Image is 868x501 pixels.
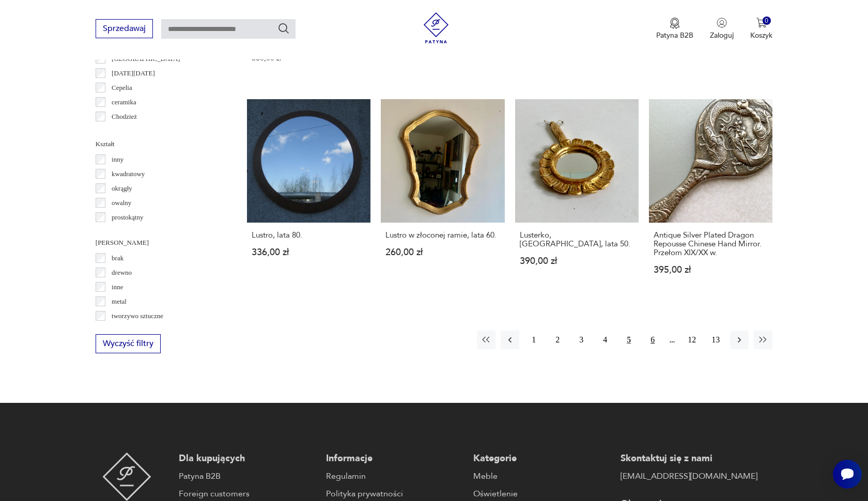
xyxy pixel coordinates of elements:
[385,248,500,257] p: 260,00 zł
[96,237,222,248] p: [PERSON_NAME]
[112,281,123,293] p: inne
[750,30,772,40] p: Koszyk
[619,331,638,349] button: 5
[112,82,132,93] p: Cepelia
[112,267,132,278] p: drewno
[524,331,543,349] button: 1
[96,334,161,353] button: Wyczyść filtry
[112,68,155,79] p: [DATE][DATE]
[596,331,614,349] button: 4
[179,488,316,500] a: Foreign customers
[683,331,701,349] button: 12
[96,138,222,150] p: Kształt
[96,26,153,33] a: Sprzedawaj
[112,253,123,264] p: brak
[385,231,500,240] h3: Lustro w złoconej ramie, lata 60.
[515,99,639,294] a: Lusterko, Włochy, lata 50.Lusterko, [GEOGRAPHIC_DATA], lata 50.390,00 zł
[326,470,463,482] a: Regulamin
[102,452,151,501] img: Patyna - sklep z meblami i dekoracjami vintage
[750,18,772,40] button: 0Koszyk
[421,12,452,43] img: Patyna - sklep z meblami i dekoracjami vintage
[572,331,591,349] button: 3
[96,19,153,38] button: Sprzedawaj
[112,154,123,165] p: inny
[656,18,693,40] button: Patyna B2B
[621,452,757,465] p: Skontaktuj się z nami
[252,248,366,257] p: 336,00 zł
[548,331,567,349] button: 2
[621,470,757,482] a: [EMAIL_ADDRESS][DOMAIN_NAME]
[654,265,768,274] p: 395,00 zł
[112,97,136,108] p: ceramika
[649,99,772,294] a: Antique Silver Plated Dragon Repousse Chinese Hand Mirror. Przełom XIX/XX w.Antique Silver Plated...
[473,488,610,500] a: Oświetlenie
[112,126,136,137] p: Ćmielów
[654,231,768,257] h3: Antique Silver Plated Dragon Repousse Chinese Hand Mirror. Przełom XIX/XX w.
[717,18,727,28] img: Ikonka użytkownika
[252,231,366,240] h3: Lustro, lata 80.
[179,452,316,465] p: Dla kupujących
[179,470,316,482] a: Patyna B2B
[277,22,290,35] button: Szukaj
[710,30,734,40] p: Zaloguj
[833,460,862,489] iframe: Smartsupp widget button
[112,183,132,194] p: okrągły
[112,111,137,122] p: Chodzież
[247,99,370,294] a: Lustro, lata 80.Lustro, lata 80.336,00 zł
[706,331,725,349] button: 13
[112,212,143,223] p: prostokątny
[252,54,366,62] p: 380,00 zł
[326,452,463,465] p: Informacje
[520,257,634,265] p: 390,00 zł
[520,231,634,248] h3: Lusterko, [GEOGRAPHIC_DATA], lata 50.
[656,30,693,40] p: Patyna B2B
[112,296,127,307] p: metal
[381,99,504,294] a: Lustro w złoconej ramie, lata 60.Lustro w złoconej ramie, lata 60.260,00 zł
[112,310,163,322] p: tworzywo sztuczne
[656,18,693,40] a: Ikona medaluPatyna B2B
[756,18,767,28] img: Ikona koszyka
[763,17,771,25] div: 0
[710,18,734,40] button: Zaloguj
[326,488,463,500] a: Polityka prywatności
[473,452,610,465] p: Kategorie
[670,18,680,29] img: Ikona medalu
[473,470,610,482] a: Meble
[112,197,131,209] p: owalny
[643,331,662,349] button: 6
[112,168,145,180] p: kwadratowy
